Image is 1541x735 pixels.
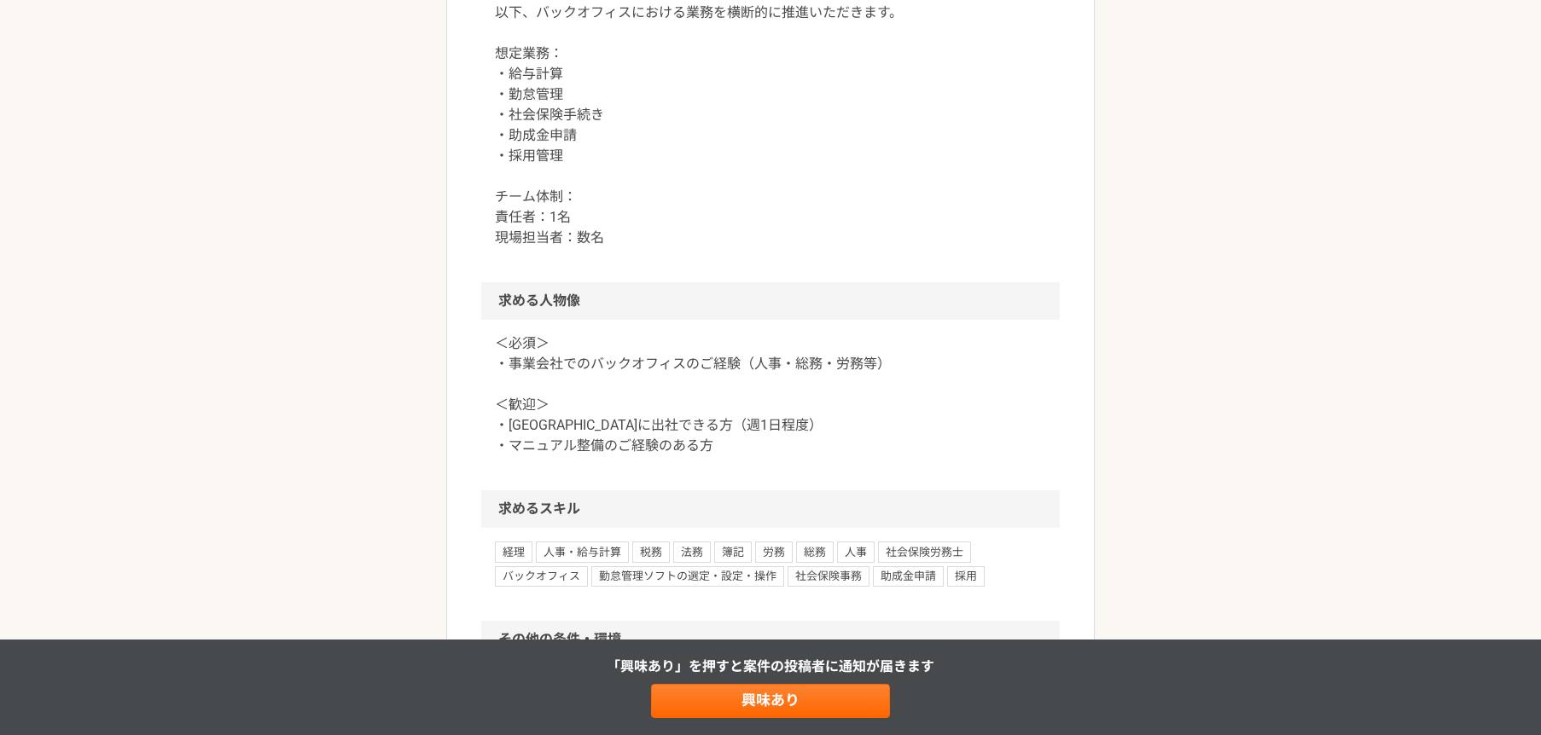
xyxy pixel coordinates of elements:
[536,541,629,562] span: 人事・給与計算
[788,566,869,587] span: 社会保険事務
[495,541,532,562] span: 経理
[796,541,834,562] span: 総務
[837,541,875,562] span: 人事
[873,566,944,587] span: 助成金申請
[607,657,934,677] p: 「興味あり」を押すと 案件の投稿者に通知が届きます
[947,566,985,587] span: 採用
[481,621,1060,658] h2: その他の条件・環境
[591,566,784,587] span: 勤怠管理ソフトの選定・設定・操作
[495,3,1046,248] p: 以下、バックオフィスにおける業務を横断的に推進いただきます。 想定業務： ・給与計算 ・勤怠管理 ・社会保険手続き ・助成金申請 ・採用管理 チーム体制： 責任者：1名 現場担当者：数名
[878,541,971,562] span: 社会保険労務士
[495,333,1046,456] p: ＜必須＞ ・事業会社でのバックオフィスのご経験（人事・総務・労務等） ＜歓迎＞ ・[GEOGRAPHIC_DATA]に出社できる方（週1日程度） ・マニュアル整備のご経験のある方
[673,541,711,562] span: 法務
[651,684,890,718] a: 興味あり
[481,282,1060,320] h2: 求める人物像
[714,541,752,562] span: 簿記
[481,490,1060,528] h2: 求めるスキル
[755,541,793,562] span: 労務
[632,541,670,562] span: 税務
[495,566,588,587] span: バックオフィス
